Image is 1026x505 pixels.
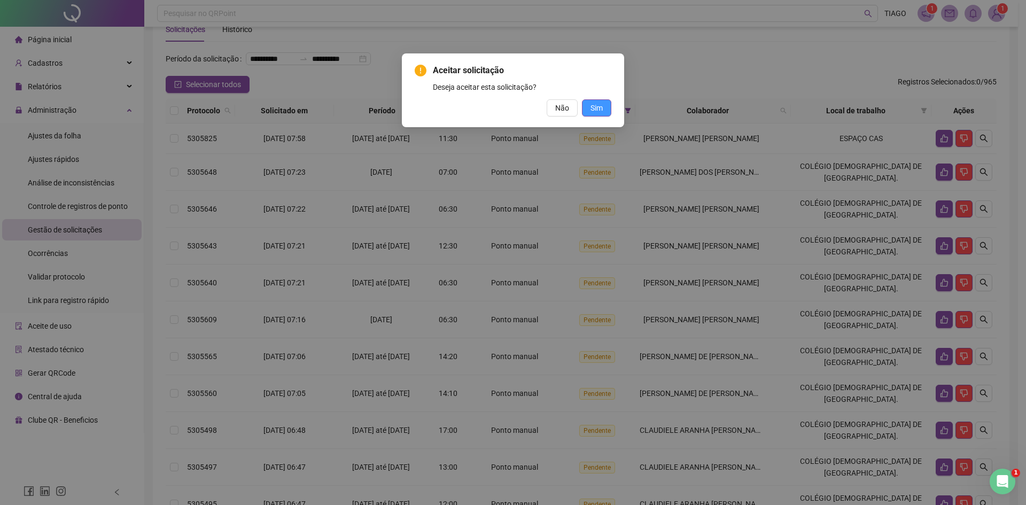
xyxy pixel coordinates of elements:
iframe: Intercom live chat [990,469,1015,494]
span: Não [555,102,569,114]
span: 1 [1012,469,1020,477]
span: Sim [590,102,603,114]
span: exclamation-circle [415,65,426,76]
button: Sim [582,99,611,116]
span: Aceitar solicitação [433,64,611,77]
div: Deseja aceitar esta solicitação? [433,81,611,93]
button: Não [547,99,578,116]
